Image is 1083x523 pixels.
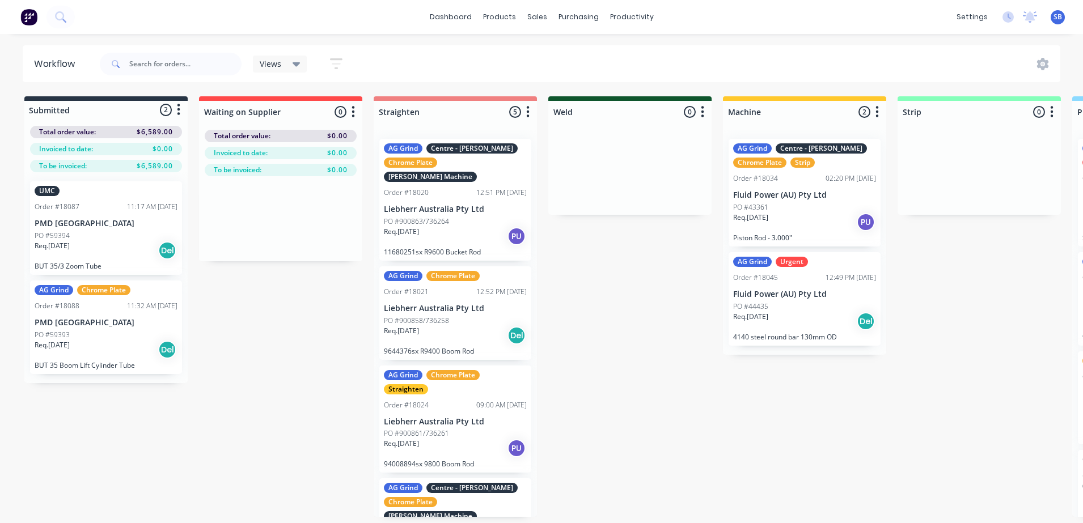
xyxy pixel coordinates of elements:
[20,8,37,25] img: Factory
[77,285,130,295] div: Chrome Plate
[733,312,768,322] p: Req. [DATE]
[384,511,477,521] div: [PERSON_NAME] Machine
[384,205,527,214] p: Liebherr Australia Pty Ltd
[384,304,527,313] p: Liebherr Australia Pty Ltd
[1054,12,1062,22] span: SB
[35,301,79,311] div: Order #18088
[260,58,281,70] span: Views
[733,273,778,283] div: Order #18045
[507,227,526,245] div: PU
[35,285,73,295] div: AG Grind
[733,190,876,200] p: Fluid Power (AU) Pty Ltd
[214,148,268,158] span: Invoiced to date:
[384,347,527,355] p: 9644376sx R9400 Boom Rod
[39,161,87,171] span: To be invoiced:
[158,341,176,359] div: Del
[384,439,419,449] p: Req. [DATE]
[790,158,815,168] div: Strip
[729,139,881,246] div: AG GrindCentre - [PERSON_NAME]Chrome PlateStripOrder #1803402:20 PM [DATE]Fluid Power (AU) Pty Lt...
[35,241,70,251] p: Req. [DATE]
[384,370,422,380] div: AG Grind
[733,212,768,223] p: Req. [DATE]
[733,333,876,341] p: 4140 steel round bar 130mm OD
[35,340,70,350] p: Req. [DATE]
[379,139,531,261] div: AG GrindCentre - [PERSON_NAME]Chrome Plate[PERSON_NAME] MachineOrder #1802012:51 PM [DATE]Liebher...
[384,316,449,326] p: PO #900858/736258
[951,8,993,25] div: settings
[857,213,875,231] div: PU
[39,127,96,137] span: Total order value:
[384,287,429,297] div: Order #18021
[327,148,348,158] span: $0.00
[214,131,270,141] span: Total order value:
[137,161,173,171] span: $6,589.00
[129,53,242,75] input: Search for orders...
[553,8,604,25] div: purchasing
[426,370,480,380] div: Chrome Plate
[384,428,449,439] p: PO #900861/736261
[35,330,70,340] p: PO #59393
[733,257,772,267] div: AG Grind
[35,186,60,196] div: UMC
[476,188,527,198] div: 12:51 PM [DATE]
[729,252,881,346] div: AG GrindUrgentOrder #1804512:49 PM [DATE]Fluid Power (AU) Pty LtdPO #44435Req.[DATE]Del4140 steel...
[384,497,437,507] div: Chrome Plate
[35,231,70,241] p: PO #59394
[127,301,177,311] div: 11:32 AM [DATE]
[733,233,876,242] p: Piston Rod - 3.000"
[327,165,348,175] span: $0.00
[35,202,79,212] div: Order #18087
[127,202,177,212] div: 11:17 AM [DATE]
[384,227,419,237] p: Req. [DATE]
[826,173,876,184] div: 02:20 PM [DATE]
[34,57,81,71] div: Workflow
[776,143,867,154] div: Centre - [PERSON_NAME]
[733,158,786,168] div: Chrome Plate
[35,361,177,369] p: BUT 35 Boom Lift Cylinder Tube
[426,271,480,281] div: Chrome Plate
[733,301,768,312] p: PO #44435
[733,143,772,154] div: AG Grind
[733,202,768,212] p: PO #43361
[384,326,419,336] p: Req. [DATE]
[35,262,177,270] p: BUT 35/3 Zoom Tube
[137,127,173,137] span: $6,589.00
[384,384,428,394] div: Straighten
[384,417,527,427] p: Liebherr Australia Pty Ltd
[522,8,553,25] div: sales
[857,312,875,330] div: Del
[384,248,527,256] p: 11680251sx R9600 Bucket Rod
[158,241,176,260] div: Del
[153,144,173,154] span: $0.00
[424,8,477,25] a: dashboard
[384,460,527,468] p: 94008894sx 9800 Boom Rod
[214,165,261,175] span: To be invoiced:
[379,266,531,360] div: AG GrindChrome PlateOrder #1802112:52 PM [DATE]Liebherr Australia Pty LtdPO #900858/736258Req.[DA...
[384,483,422,493] div: AG Grind
[30,280,182,374] div: AG GrindChrome PlateOrder #1808811:32 AM [DATE]PMD [GEOGRAPHIC_DATA]PO #59393Req.[DATE]DelBUT 35 ...
[826,273,876,283] div: 12:49 PM [DATE]
[35,219,177,228] p: PMD [GEOGRAPHIC_DATA]
[384,271,422,281] div: AG Grind
[384,158,437,168] div: Chrome Plate
[507,439,526,457] div: PU
[384,188,429,198] div: Order #18020
[384,143,422,154] div: AG Grind
[327,131,348,141] span: $0.00
[30,181,182,275] div: UMCOrder #1808711:17 AM [DATE]PMD [GEOGRAPHIC_DATA]PO #59394Req.[DATE]DelBUT 35/3 Zoom Tube
[476,400,527,410] div: 09:00 AM [DATE]
[477,8,522,25] div: products
[384,400,429,410] div: Order #18024
[604,8,659,25] div: productivity
[39,144,93,154] span: Invoiced to date:
[426,143,518,154] div: Centre - [PERSON_NAME]
[507,326,526,345] div: Del
[35,318,177,328] p: PMD [GEOGRAPHIC_DATA]
[379,365,531,473] div: AG GrindChrome PlateStraightenOrder #1802409:00 AM [DATE]Liebherr Australia Pty LtdPO #900861/736...
[733,173,778,184] div: Order #18034
[776,257,808,267] div: Urgent
[733,290,876,299] p: Fluid Power (AU) Pty Ltd
[476,287,527,297] div: 12:52 PM [DATE]
[384,216,449,227] p: PO #900863/736264
[384,172,477,182] div: [PERSON_NAME] Machine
